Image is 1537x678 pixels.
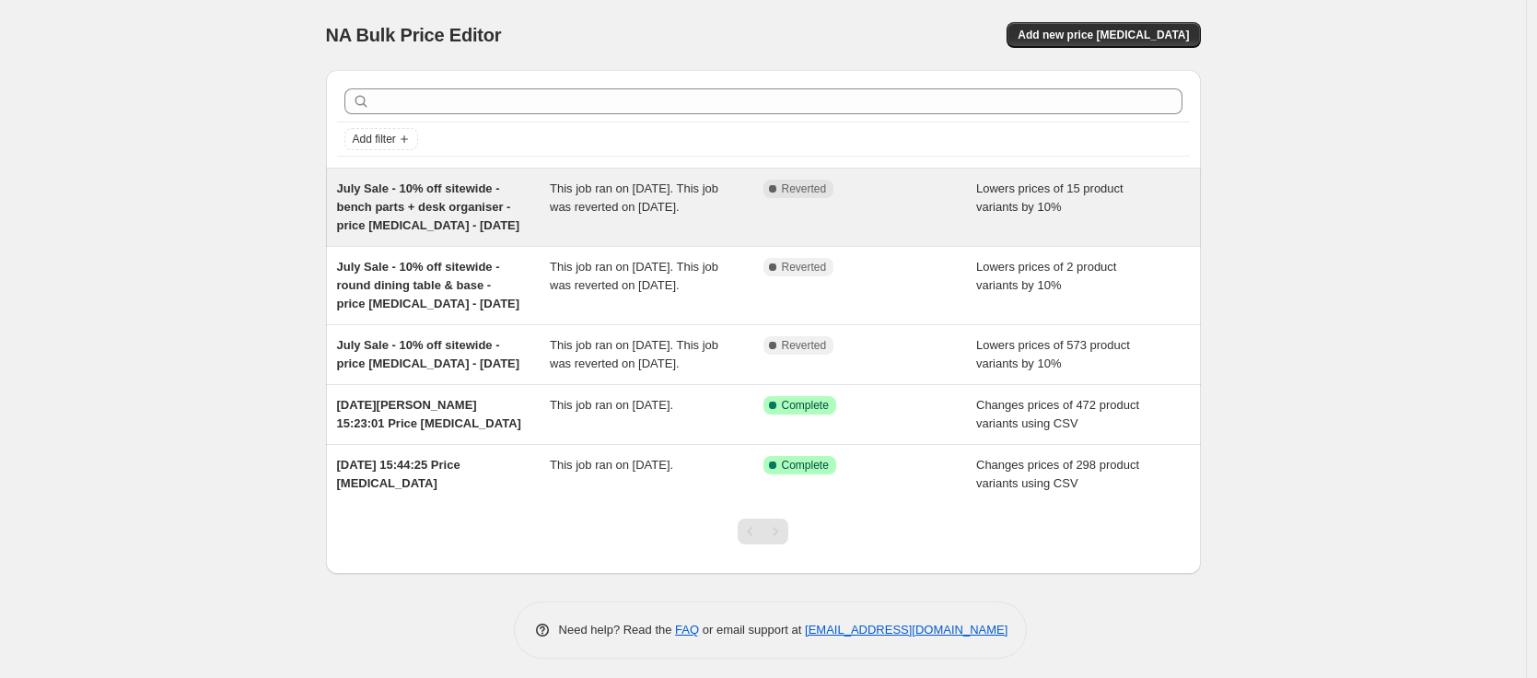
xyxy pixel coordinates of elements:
[782,338,827,353] span: Reverted
[550,338,718,370] span: This job ran on [DATE]. This job was reverted on [DATE].
[782,458,829,473] span: Complete
[550,260,718,292] span: This job ran on [DATE]. This job was reverted on [DATE].
[550,181,718,214] span: This job ran on [DATE]. This job was reverted on [DATE].
[337,458,460,490] span: [DATE] 15:44:25 Price [MEDICAL_DATA]
[976,338,1130,370] span: Lowers prices of 573 product variants by 10%
[344,128,418,150] button: Add filter
[559,623,676,637] span: Need help? Read the
[337,181,520,232] span: July Sale - 10% off sitewide - bench parts + desk organiser - price [MEDICAL_DATA] - [DATE]
[699,623,805,637] span: or email support at
[976,458,1139,490] span: Changes prices of 298 product variants using CSV
[805,623,1007,637] a: [EMAIL_ADDRESS][DOMAIN_NAME]
[1018,28,1189,42] span: Add new price [MEDICAL_DATA]
[976,398,1139,430] span: Changes prices of 472 product variants using CSV
[976,181,1124,214] span: Lowers prices of 15 product variants by 10%
[337,338,520,370] span: July Sale - 10% off sitewide - price [MEDICAL_DATA] - [DATE]
[326,25,502,45] span: NA Bulk Price Editor
[782,398,829,413] span: Complete
[337,260,520,310] span: July Sale - 10% off sitewide - round dining table & base - price [MEDICAL_DATA] - [DATE]
[1007,22,1200,48] button: Add new price [MEDICAL_DATA]
[782,260,827,275] span: Reverted
[675,623,699,637] a: FAQ
[550,458,673,472] span: This job ran on [DATE].
[337,398,521,430] span: [DATE][PERSON_NAME] 15:23:01 Price [MEDICAL_DATA]
[550,398,673,412] span: This job ran on [DATE].
[782,181,827,196] span: Reverted
[353,132,396,146] span: Add filter
[738,519,788,544] nav: Pagination
[976,260,1116,292] span: Lowers prices of 2 product variants by 10%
